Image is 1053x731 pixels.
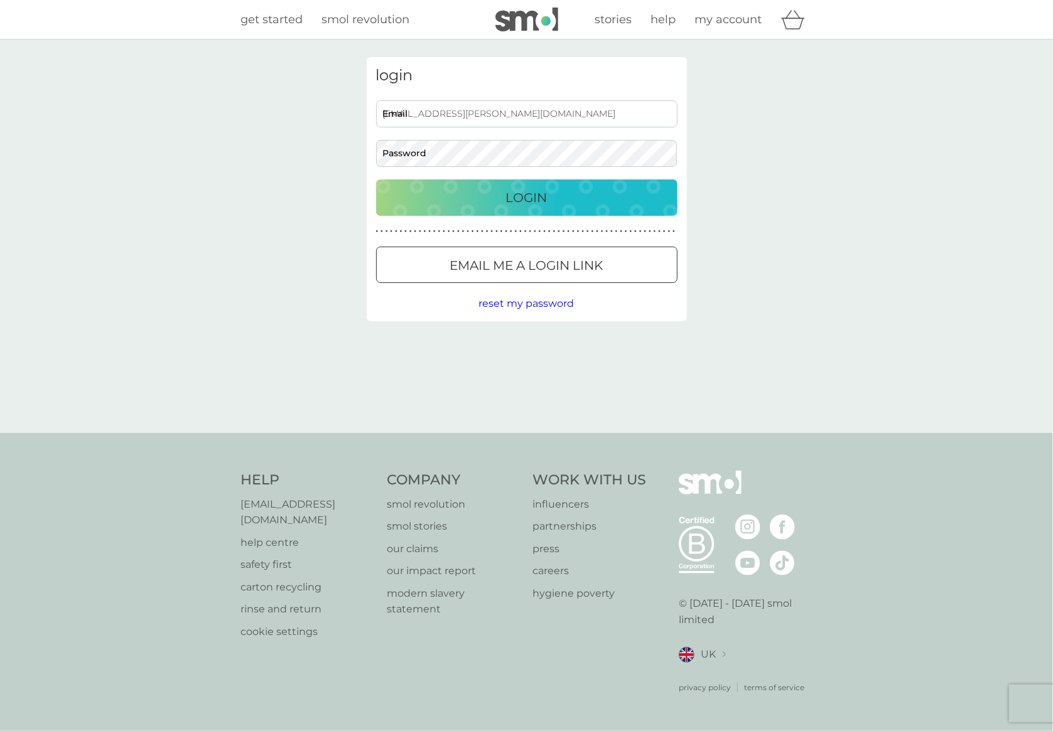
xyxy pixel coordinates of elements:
p: ● [462,228,465,235]
a: my account [695,11,762,29]
a: privacy policy [679,681,731,693]
p: ● [510,228,512,235]
p: ● [491,228,494,235]
a: help [651,11,676,29]
a: press [533,541,647,557]
span: get started [241,13,303,26]
a: partnerships [533,518,647,535]
p: ● [519,228,522,235]
p: ● [414,228,417,235]
p: ● [386,228,388,235]
p: ● [539,228,541,235]
img: visit the smol Instagram page [735,515,760,540]
h4: Company [387,471,521,490]
p: ● [433,228,436,235]
img: visit the smol Youtube page [735,550,760,575]
a: terms of service [744,681,804,693]
button: reset my password [479,296,575,312]
p: © [DATE] - [DATE] smol limited [679,595,813,627]
a: hygiene poverty [533,585,647,602]
p: ● [404,228,407,235]
p: ● [424,228,426,235]
p: ● [610,228,613,235]
p: ● [428,228,431,235]
p: ● [644,228,647,235]
p: safety first [241,557,375,573]
p: ● [639,228,642,235]
a: carton recycling [241,579,375,595]
p: ● [658,228,661,235]
p: ● [548,228,551,235]
p: ● [581,228,584,235]
p: ● [634,228,637,235]
p: ● [649,228,651,235]
p: Email me a login link [450,255,603,275]
button: Login [376,179,678,216]
p: ● [591,228,594,235]
a: our impact report [387,563,521,579]
a: smol revolution [387,496,521,513]
p: ● [500,228,503,235]
p: ● [543,228,546,235]
a: help centre [241,535,375,551]
a: stories [595,11,632,29]
span: help [651,13,676,26]
p: ● [553,228,556,235]
p: ● [505,228,507,235]
p: ● [534,228,536,235]
p: ● [625,228,627,235]
img: UK flag [679,647,694,663]
p: ● [472,228,474,235]
p: ● [529,228,532,235]
h4: Work With Us [533,471,647,490]
a: influencers [533,496,647,513]
p: ● [558,228,560,235]
div: basket [781,7,813,32]
a: get started [241,11,303,29]
p: ● [381,228,383,235]
img: visit the smol Tiktok page [770,550,795,575]
a: smol revolution [322,11,410,29]
p: ● [443,228,445,235]
p: ● [563,228,565,235]
p: ● [438,228,441,235]
a: cookie settings [241,624,375,640]
a: [EMAIL_ADDRESS][DOMAIN_NAME] [241,496,375,528]
h3: login [376,67,678,85]
p: careers [533,563,647,579]
img: select a new location [722,651,726,658]
p: Login [506,188,548,208]
h4: Help [241,471,375,490]
p: ● [568,228,570,235]
p: ● [419,228,421,235]
p: ● [596,228,598,235]
p: ● [630,228,632,235]
p: ● [457,228,460,235]
span: UK [701,646,716,663]
p: ● [495,228,498,235]
a: rinse and return [241,601,375,617]
span: stories [595,13,632,26]
p: ● [376,228,379,235]
img: smol [679,471,742,513]
span: smol revolution [322,13,410,26]
p: ● [395,228,397,235]
a: modern slavery statement [387,585,521,617]
img: smol [495,8,558,31]
p: ● [409,228,412,235]
span: reset my password [479,297,575,309]
p: ● [477,228,479,235]
p: ● [654,228,656,235]
p: ● [572,228,575,235]
a: smol stories [387,518,521,535]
